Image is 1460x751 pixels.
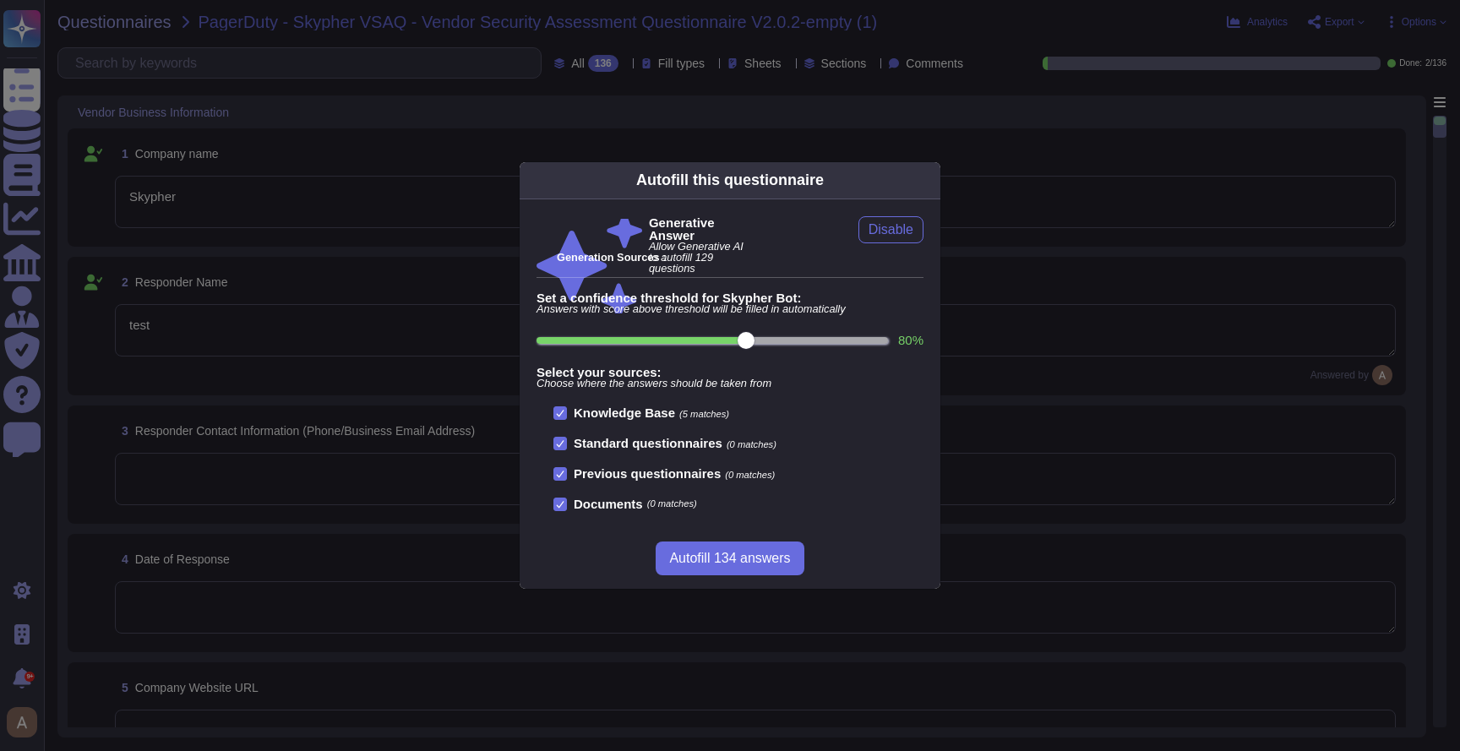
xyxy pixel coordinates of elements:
[727,439,776,449] span: (0 matches)
[574,498,643,510] b: Documents
[669,552,790,565] span: Autofill 134 answers
[647,499,697,509] span: (0 matches)
[574,436,722,450] b: Standard questionnaires
[679,409,729,419] span: (5 matches)
[537,304,923,315] span: Answers with score above threshold will be filled in automatically
[574,466,721,481] b: Previous questionnaires
[898,334,923,346] label: 80 %
[649,242,755,274] span: Allow Generative AI to autofill 129 questions
[656,541,804,575] button: Autofill 134 answers
[725,470,775,480] span: (0 matches)
[869,223,913,237] span: Disable
[537,291,923,304] b: Set a confidence threshold for Skypher Bot:
[649,216,755,242] b: Generative Answer
[574,405,675,420] b: Knowledge Base
[557,251,666,264] b: Generation Sources :
[537,366,923,378] b: Select your sources:
[636,169,824,192] div: Autofill this questionnaire
[858,216,923,243] button: Disable
[537,378,923,389] span: Choose where the answers should be taken from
